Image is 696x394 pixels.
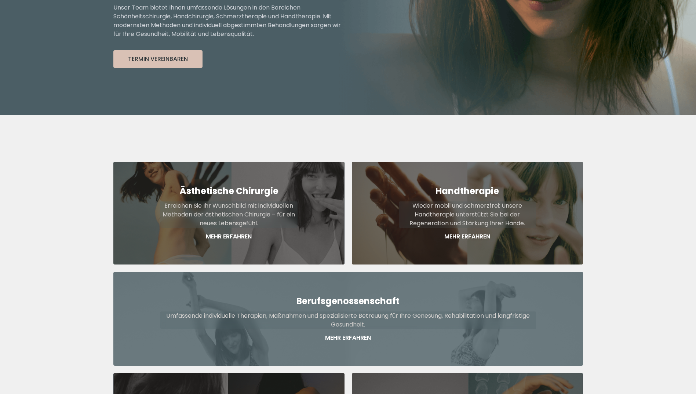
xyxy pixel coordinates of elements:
[113,50,203,68] button: Termin Vereinbaren
[399,232,536,241] p: Mehr Erfahren
[296,295,400,307] strong: Berufsgenossenschaft
[160,201,298,228] p: Erreichen Sie Ihr Wunschbild mit individuellen Methoden der ästhetischen Chirurgie – für ein neue...
[352,162,583,265] a: HandtherapieWieder mobil und schmerzfrei: Unsere Handtherapie unterstützt Sie bei der Regeneratio...
[160,311,536,329] p: Umfassende individuelle Therapien, Maßnahmen und spezialisierte Betreuung für Ihre Genesung, Reha...
[436,185,499,197] strong: Handtherapie
[113,162,345,265] a: Ästhetische ChirurgieErreichen Sie Ihr Wunschbild mit individuellen Methoden der ästhetischen Chi...
[160,232,298,241] p: Mehr Erfahren
[113,272,583,366] a: BerufsgenossenschaftUmfassende individuelle Therapien, Maßnahmen und spezialisierte Betreuung für...
[399,201,536,228] p: Wieder mobil und schmerzfrei: Unsere Handtherapie unterstützt Sie bei der Regeneration und Stärku...
[160,333,536,342] p: Mehr Erfahren
[179,185,278,197] strong: Ästhetische Chirurgie
[113,3,348,39] p: Unser Team bietet Ihnen umfassende Lösungen in den Bereichen Schönheitschirurgie, Handchirurgie, ...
